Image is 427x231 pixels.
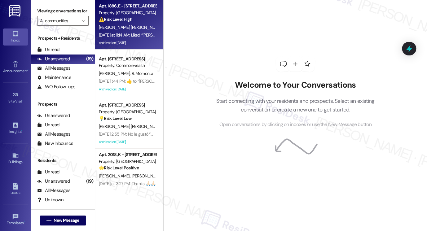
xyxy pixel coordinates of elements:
[24,220,25,224] span: •
[99,71,132,76] span: [PERSON_NAME]
[37,197,64,203] div: Unknown
[37,140,73,147] div: New Inbounds
[99,16,132,22] strong: ⚠️ Risk Level: High
[37,6,89,16] label: Viewing conversations for
[3,211,28,228] a: Templates •
[37,131,70,137] div: All Messages
[9,5,22,17] img: ResiDesk Logo
[85,54,95,64] div: (19)
[21,129,22,133] span: •
[99,10,156,16] div: Property: [GEOGRAPHIC_DATA]
[99,24,162,30] span: [PERSON_NAME] [PERSON_NAME]
[99,151,156,158] div: Apt. 2018, K - [STREET_ADDRESS]
[37,112,70,119] div: Unanswered
[99,109,156,115] div: Property: [GEOGRAPHIC_DATA]
[31,35,95,41] div: Prospects + Residents
[99,115,132,121] strong: 💡 Risk Level: Low
[3,150,28,167] a: Buildings
[22,98,23,102] span: •
[99,124,164,129] span: [PERSON_NAME] [PERSON_NAME]
[98,138,157,146] div: Archived on [DATE]
[82,18,85,23] i: 
[37,187,70,194] div: All Messages
[37,46,59,53] div: Unread
[37,74,71,81] div: Maintenance
[3,120,28,137] a: Insights •
[99,158,156,165] div: Property: [GEOGRAPHIC_DATA]
[207,97,384,114] p: Start connecting with your residents and prospects. Select an existing conversation or create a n...
[131,173,162,179] span: [PERSON_NAME]
[98,39,157,47] div: Archived on [DATE]
[99,181,156,186] div: [DATE] at 3:27 PM: Thanks 🙏🏻🙏🏻
[37,169,59,175] div: Unread
[85,177,95,186] div: (19)
[99,102,156,108] div: Apt. [STREET_ADDRESS]
[99,173,132,179] span: [PERSON_NAME]
[54,217,79,224] span: New Message
[28,68,29,72] span: •
[31,157,95,164] div: Residents
[3,28,28,45] a: Inbox
[207,80,384,90] h2: Welcome to Your Conversations
[3,89,28,106] a: Site Visit •
[31,101,95,107] div: Prospects
[98,85,157,93] div: Archived on [DATE]
[46,218,51,223] i: 
[99,165,139,171] strong: 🌟 Risk Level: Positive
[40,216,86,225] button: New Message
[99,56,156,62] div: Apt. [STREET_ADDRESS]
[37,56,70,62] div: Unanswered
[131,71,153,76] span: R. Mornonta
[99,3,156,9] div: Apt. 1886, E - [STREET_ADDRESS]
[219,121,371,129] span: Open conversations by clicking on inboxes or use the New Message button
[37,178,70,185] div: Unanswered
[37,84,75,90] div: WO Follow-ups
[3,181,28,198] a: Leads
[40,16,79,26] input: All communities
[37,122,59,128] div: Unread
[37,65,70,72] div: All Messages
[99,62,156,69] div: Property: Commonwealth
